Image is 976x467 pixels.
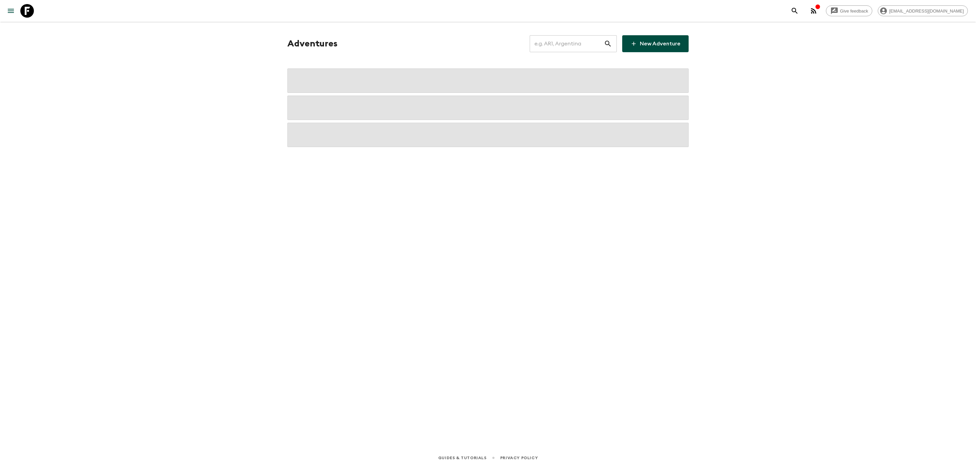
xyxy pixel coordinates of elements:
button: menu [4,4,18,18]
input: e.g. AR1, Argentina [530,34,604,53]
a: New Adventure [622,35,689,52]
button: search adventures [788,4,801,18]
a: Privacy Policy [500,454,538,462]
div: [EMAIL_ADDRESS][DOMAIN_NAME] [878,5,968,16]
a: Give feedback [826,5,872,16]
a: Guides & Tutorials [438,454,487,462]
h1: Adventures [287,37,338,50]
span: Give feedback [836,8,872,14]
span: [EMAIL_ADDRESS][DOMAIN_NAME] [886,8,968,14]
